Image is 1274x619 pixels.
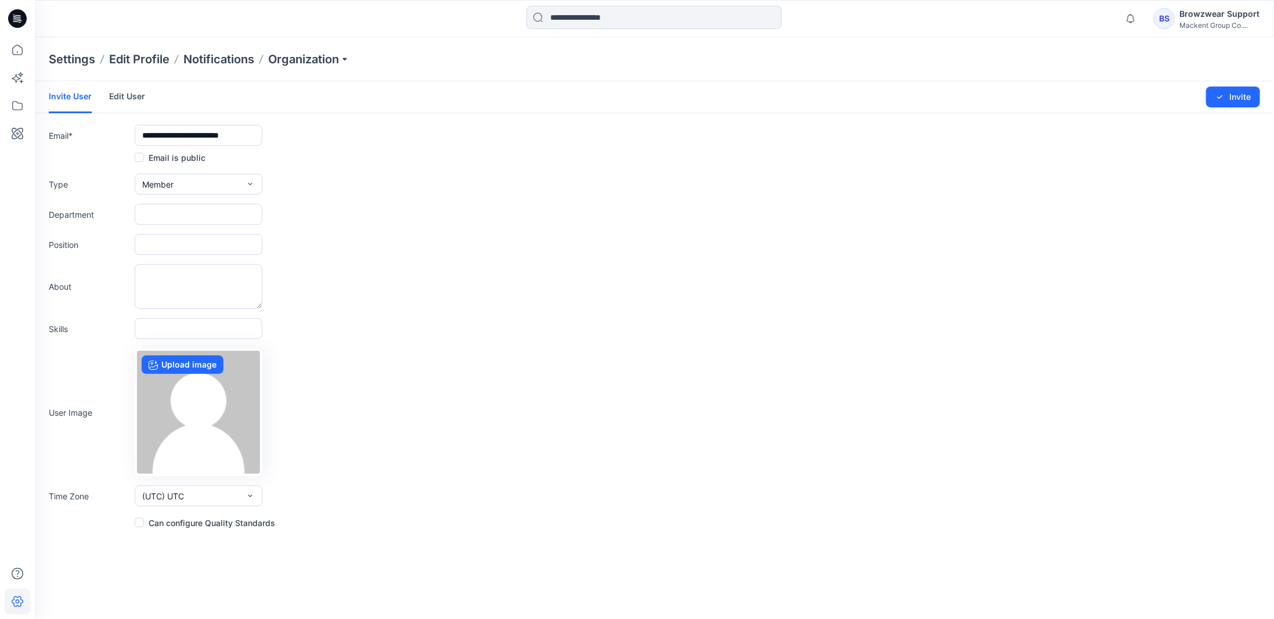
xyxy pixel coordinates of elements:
[135,516,275,530] label: Can configure Quality Standards
[109,81,145,111] a: Edit User
[135,485,262,506] button: (UTC) UTC
[49,129,130,142] label: Email
[137,351,260,474] img: no-profile.png
[49,406,130,419] label: User Image
[49,178,130,190] label: Type
[1154,8,1175,29] div: BS
[142,355,223,374] label: Upload image
[49,208,130,221] label: Department
[1206,87,1260,107] button: Invite
[49,51,95,67] p: Settings
[135,174,262,195] button: Member
[1179,7,1259,21] div: Browzwear Support
[135,150,205,164] label: Email is public
[49,81,92,113] a: Invite User
[49,280,130,293] label: About
[183,51,254,67] a: Notifications
[109,51,169,67] a: Edit Profile
[49,239,130,251] label: Position
[142,178,174,190] span: Member
[1179,21,1259,30] div: Mackent Group Co....
[49,323,130,335] label: Skills
[49,490,130,502] label: Time Zone
[142,490,184,502] span: (UTC) UTC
